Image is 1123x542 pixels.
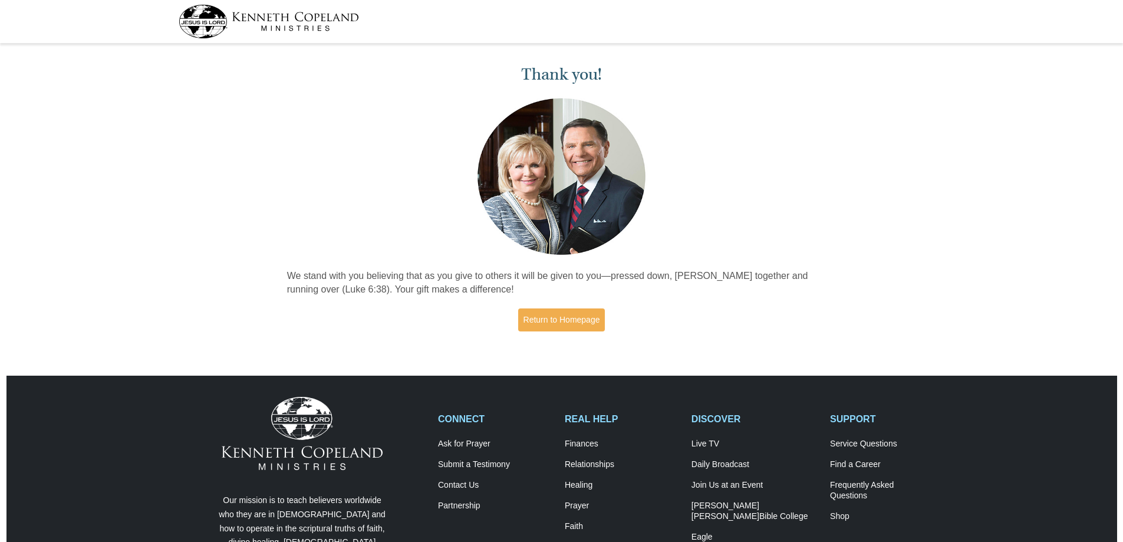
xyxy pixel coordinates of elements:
a: Prayer [565,501,679,511]
a: Relationships [565,459,679,470]
h2: DISCOVER [691,413,818,425]
a: Submit a Testimony [438,459,552,470]
a: Finances [565,439,679,449]
a: Live TV [691,439,818,449]
a: Ask for Prayer [438,439,552,449]
a: [PERSON_NAME] [PERSON_NAME]Bible College [691,501,818,522]
a: Join Us at an Event [691,480,818,491]
a: Contact Us [438,480,552,491]
a: Healing [565,480,679,491]
h2: CONNECT [438,413,552,425]
a: Daily Broadcast [691,459,818,470]
a: Find a Career [830,459,944,470]
a: Partnership [438,501,552,511]
img: Kenneth Copeland Ministries [222,397,383,470]
img: kcm-header-logo.svg [179,5,359,38]
a: Service Questions [830,439,944,449]
a: Frequently AskedQuestions [830,480,944,501]
h1: Thank you! [287,65,837,84]
h2: REAL HELP [565,413,679,425]
img: Kenneth and Gloria [475,96,648,258]
p: We stand with you believing that as you give to others it will be given to you—pressed down, [PER... [287,270,837,297]
a: Return to Homepage [518,308,605,331]
span: Bible College [759,511,808,521]
a: Faith [565,521,679,532]
a: Shop [830,511,944,522]
h2: SUPPORT [830,413,944,425]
